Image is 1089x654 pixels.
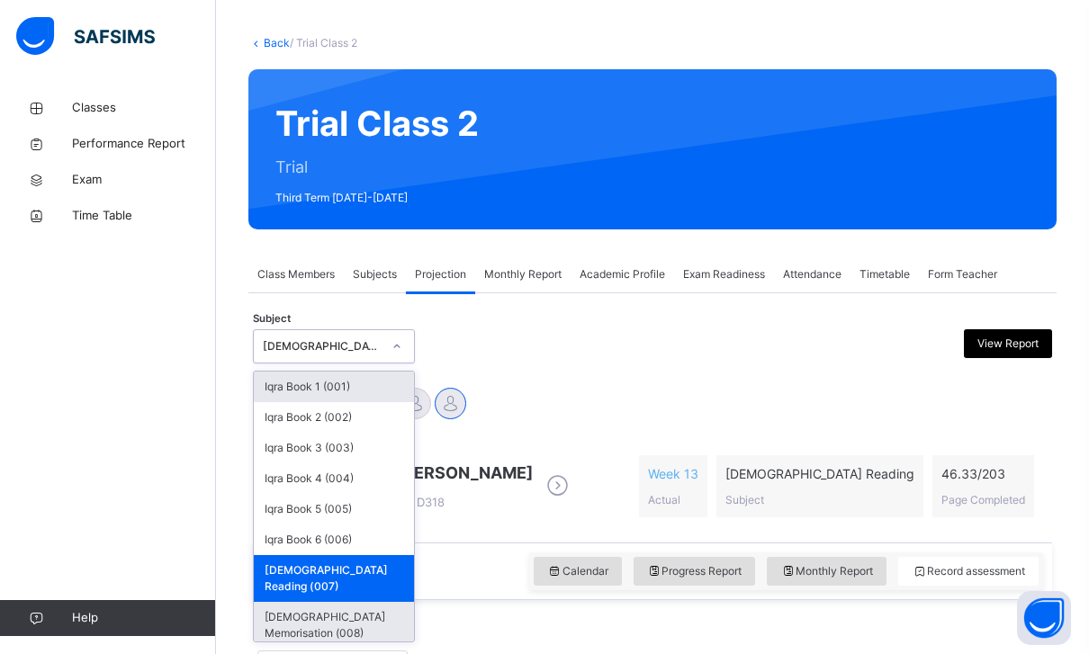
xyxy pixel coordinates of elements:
div: Iqra Book 5 (005) [254,494,414,524]
span: Page Completed [941,493,1025,506]
span: Classes [72,99,216,117]
span: Timetable [859,266,910,282]
div: Iqra Book 4 (004) [254,463,414,494]
span: Record assessment [912,563,1025,579]
div: Iqra Book 2 (002) [254,402,414,433]
div: [DEMOGRAPHIC_DATA] Reading (007) [263,338,382,354]
span: Actual [648,493,680,506]
a: Back [264,36,290,49]
div: [DEMOGRAPHIC_DATA] Reading (007) [254,555,414,602]
span: Monthly Report [780,563,873,579]
span: Performance Report [72,135,216,153]
span: Attendance [783,266,841,282]
span: Time Table [72,207,216,225]
span: [PERSON_NAME] [397,461,533,485]
span: Subject [253,311,291,327]
span: Subject [725,493,764,506]
span: Class Members [257,266,335,282]
span: / Trial Class 2 [290,36,357,49]
span: [DEMOGRAPHIC_DATA] Reading [725,464,914,483]
span: Calendar [547,563,608,579]
div: Iqra Book 3 (003) [254,433,414,463]
div: Iqra Book 1 (001) [254,372,414,402]
span: Week 13 [648,464,698,483]
span: Academic Profile [580,266,665,282]
div: [DEMOGRAPHIC_DATA] Memorisation (008) [254,602,414,649]
span: Third Term [DATE]-[DATE] [275,190,479,206]
span: Monthly Report [484,266,562,282]
span: Form Teacher [928,266,997,282]
span: Subjects [353,266,397,282]
span: View Report [977,336,1039,352]
div: Iqra Book 6 (006) [254,524,414,555]
span: Exam Readiness [683,266,765,282]
span: Projection [415,266,466,282]
span: Exam [72,171,216,189]
img: safsims [16,17,155,55]
span: D318 [397,495,445,509]
span: 46.33 / 203 [941,464,1025,483]
button: Open asap [1017,591,1071,645]
span: Progress Report [647,563,742,579]
span: Help [72,609,215,627]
